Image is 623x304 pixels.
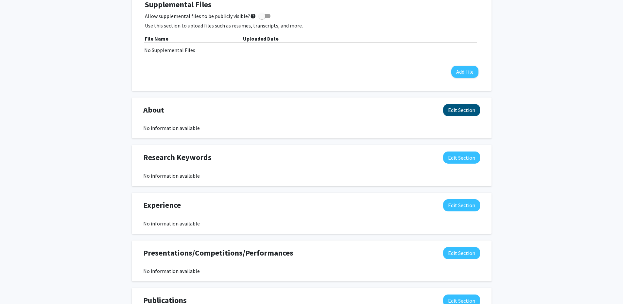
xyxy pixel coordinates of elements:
[143,152,212,163] span: Research Keywords
[250,12,256,20] mat-icon: help
[5,275,28,299] iframe: Chat
[443,199,480,211] button: Edit Experience
[451,66,478,78] button: Add File
[143,104,164,116] span: About
[443,247,480,259] button: Edit Presentations/Competitions/Performances
[143,267,480,275] div: No information available
[243,35,279,42] b: Uploaded Date
[443,152,480,164] button: Edit Research Keywords
[145,22,478,29] p: Use this section to upload files such as resumes, transcripts, and more.
[143,220,480,227] div: No information available
[145,12,256,20] span: Allow supplemental files to be publicly visible?
[145,35,168,42] b: File Name
[143,124,480,132] div: No information available
[143,199,181,211] span: Experience
[143,172,480,180] div: No information available
[144,46,479,54] div: No Supplemental Files
[443,104,480,116] button: Edit About
[143,247,293,259] span: Presentations/Competitions/Performances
